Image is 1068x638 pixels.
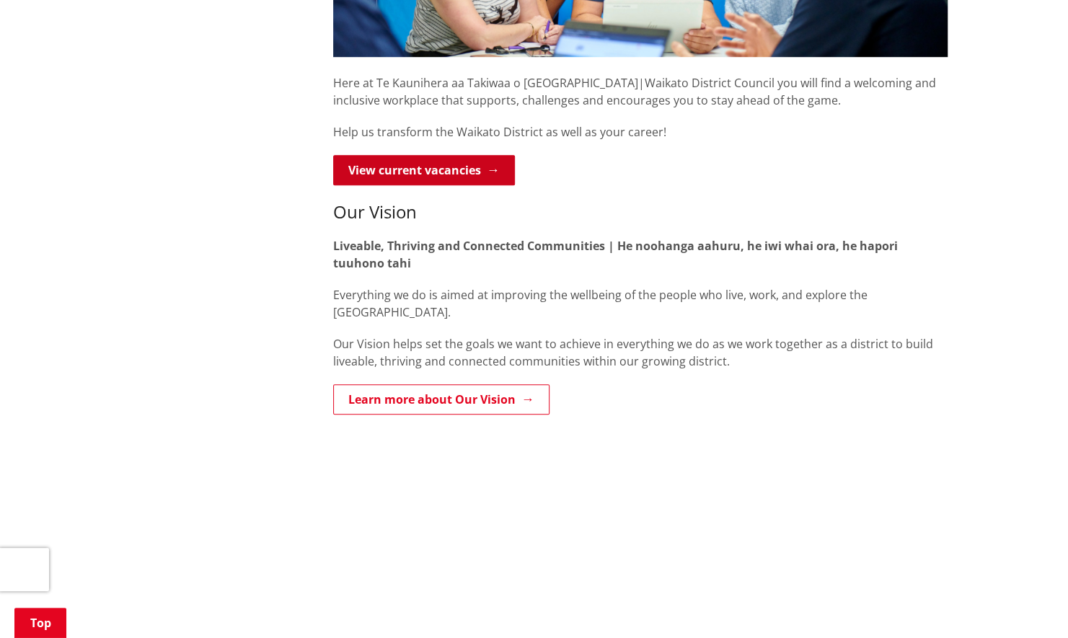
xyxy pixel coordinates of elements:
[14,608,66,638] a: Top
[333,57,948,109] p: Here at Te Kaunihera aa Takiwaa o [GEOGRAPHIC_DATA]|Waikato District Council you will find a welc...
[333,238,898,271] strong: Liveable, Thriving and Connected Communities | He noohanga aahuru, he iwi whai ora, he hapori tuu...
[333,155,515,185] a: View current vacancies
[333,335,948,370] p: Our Vision helps set the goals we want to achieve in everything we do as we work together as a di...
[333,123,948,141] p: Help us transform the Waikato District as well as your career!
[333,202,948,223] h3: Our Vision
[1002,577,1054,629] iframe: Messenger Launcher
[333,286,948,321] p: Everything we do is aimed at improving the wellbeing of the people who live, work, and explore th...
[333,384,550,415] a: Learn more about Our Vision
